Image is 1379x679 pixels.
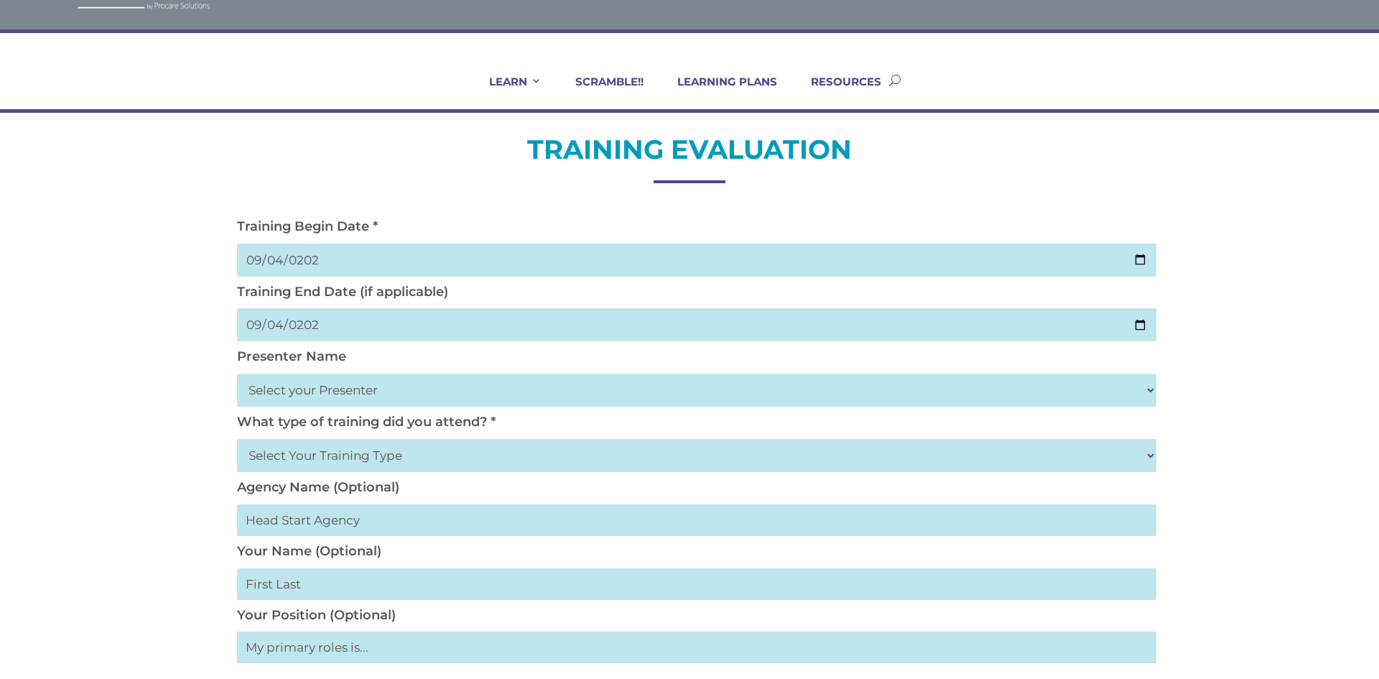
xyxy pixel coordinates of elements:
[237,632,1156,663] input: My primary roles is...
[471,75,542,109] a: LEARN
[237,543,381,559] label: Your Name (Optional)
[237,284,448,300] label: Training End Date (if applicable)
[1144,524,1379,679] iframe: Chat Widget
[237,348,346,364] label: Presenter Name
[237,607,396,623] label: Your Position (Optional)
[237,479,399,495] label: Agency Name (Optional)
[659,75,777,109] a: LEARNING PLANS
[557,75,644,109] a: SCRAMBLE!!
[793,75,881,109] a: RESOURCES
[237,568,1156,600] input: First Last
[230,132,1149,174] h2: TRAINING EVALUATION
[237,218,378,234] label: Training Begin Date *
[237,504,1156,536] input: Head Start Agency
[237,414,496,430] label: What type of training did you attend? *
